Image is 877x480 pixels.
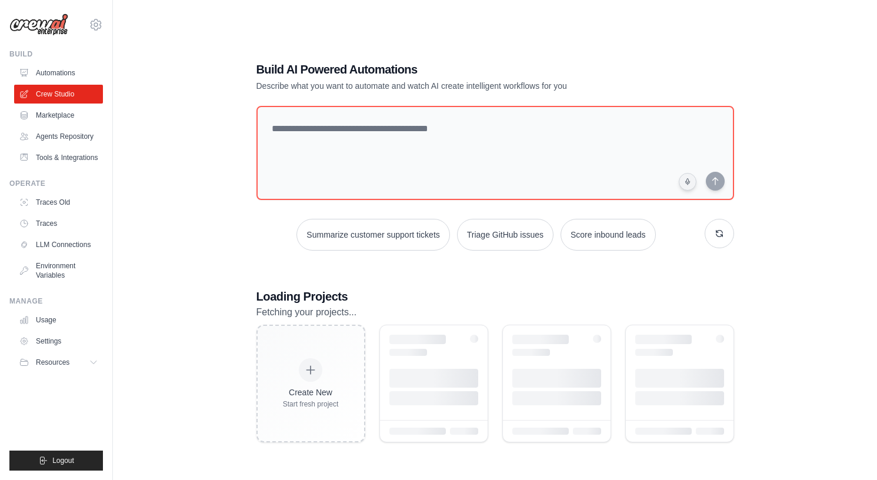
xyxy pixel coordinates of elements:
div: Manage [9,296,103,306]
div: Start fresh project [283,399,339,409]
a: Traces [14,214,103,233]
a: LLM Connections [14,235,103,254]
a: Automations [14,64,103,82]
a: Tools & Integrations [14,148,103,167]
button: Triage GitHub issues [457,219,553,251]
a: Marketplace [14,106,103,125]
div: Create New [283,386,339,398]
h3: Loading Projects [256,288,734,305]
button: Summarize customer support tickets [296,219,449,251]
a: Environment Variables [14,256,103,285]
a: Crew Studio [14,85,103,104]
h1: Build AI Powered Automations [256,61,652,78]
a: Settings [14,332,103,351]
button: Score inbound leads [561,219,656,251]
button: Get new suggestions [705,219,734,248]
span: Logout [52,456,74,465]
div: Operate [9,179,103,188]
span: Resources [36,358,69,367]
img: Logo [9,14,68,36]
div: Build [9,49,103,59]
p: Describe what you want to automate and watch AI create intelligent workflows for you [256,80,652,92]
button: Resources [14,353,103,372]
button: Logout [9,451,103,471]
a: Traces Old [14,193,103,212]
a: Usage [14,311,103,329]
button: Click to speak your automation idea [679,173,696,191]
a: Agents Repository [14,127,103,146]
p: Fetching your projects... [256,305,734,320]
